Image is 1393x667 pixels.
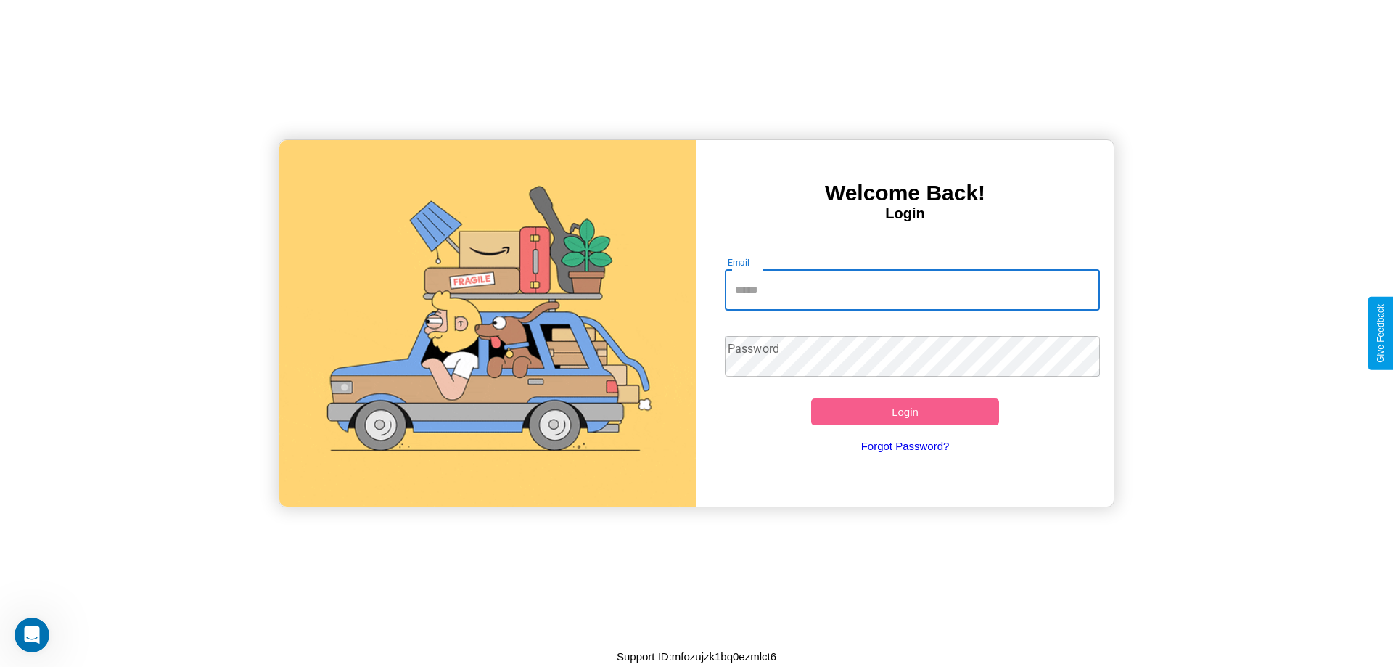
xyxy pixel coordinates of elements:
[15,618,49,652] iframe: Intercom live chat
[718,425,1093,467] a: Forgot Password?
[696,205,1114,222] h4: Login
[279,140,696,507] img: gif
[728,256,750,269] label: Email
[617,647,776,666] p: Support ID: mfozujzk1bq0ezmlct6
[1376,304,1386,363] div: Give Feedback
[696,181,1114,205] h3: Welcome Back!
[811,398,999,425] button: Login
